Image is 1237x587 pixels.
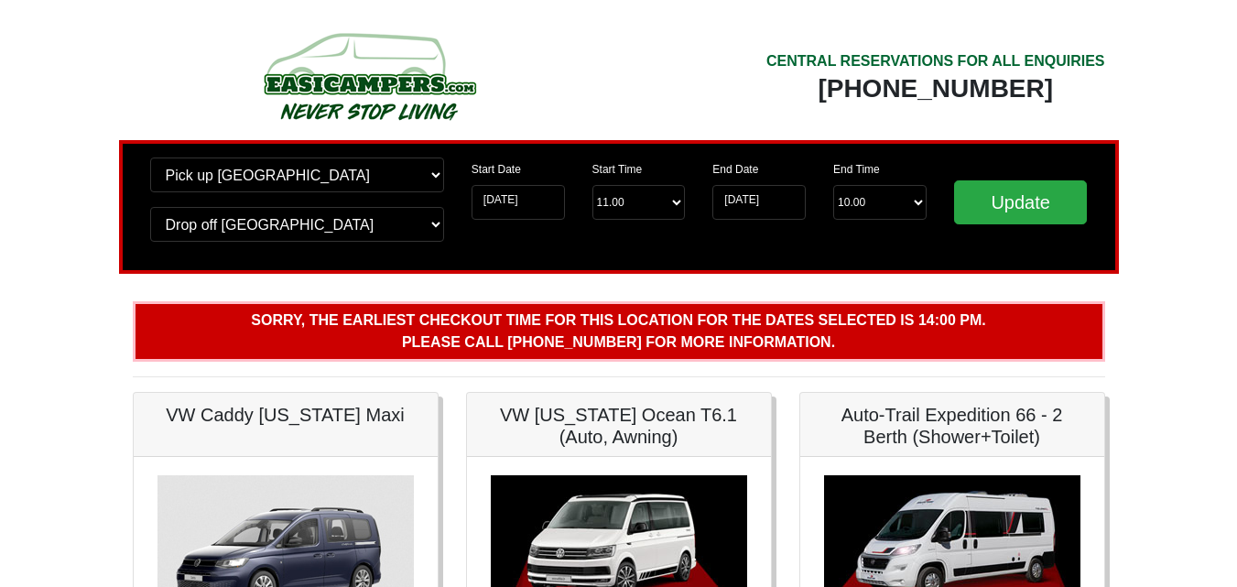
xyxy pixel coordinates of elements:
div: [PHONE_NUMBER] [766,72,1105,105]
label: Start Time [592,161,643,178]
input: Return Date [712,185,806,220]
b: Sorry, the earliest checkout time for this location for the dates selected is 14:00 pm. Please ca... [251,312,985,350]
h5: Auto-Trail Expedition 66 - 2 Berth (Shower+Toilet) [819,404,1086,448]
input: Update [954,180,1088,224]
h5: VW Caddy [US_STATE] Maxi [152,404,419,426]
label: End Date [712,161,758,178]
img: campers-checkout-logo.png [195,26,543,126]
div: CENTRAL RESERVATIONS FOR ALL ENQUIRIES [766,50,1105,72]
label: End Time [833,161,880,178]
input: Start Date [472,185,565,220]
h5: VW [US_STATE] Ocean T6.1 (Auto, Awning) [485,404,753,448]
label: Start Date [472,161,521,178]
